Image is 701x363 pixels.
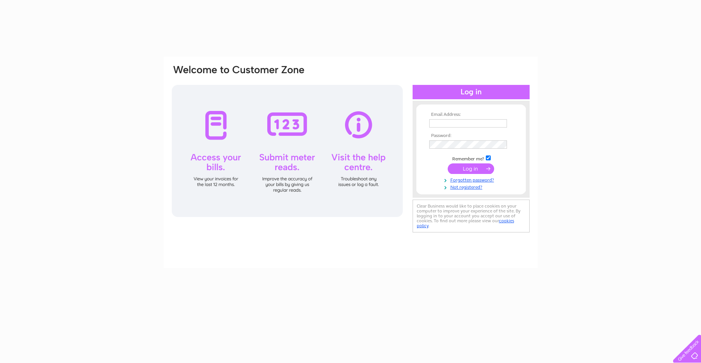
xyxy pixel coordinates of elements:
[413,200,530,232] div: Clear Business would like to place cookies on your computer to improve your experience of the sit...
[429,176,515,183] a: Forgotten password?
[427,133,515,138] th: Password:
[448,163,494,174] input: Submit
[429,183,515,190] a: Not registered?
[427,154,515,162] td: Remember me?
[427,112,515,117] th: Email Address:
[417,218,514,228] a: cookies policy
